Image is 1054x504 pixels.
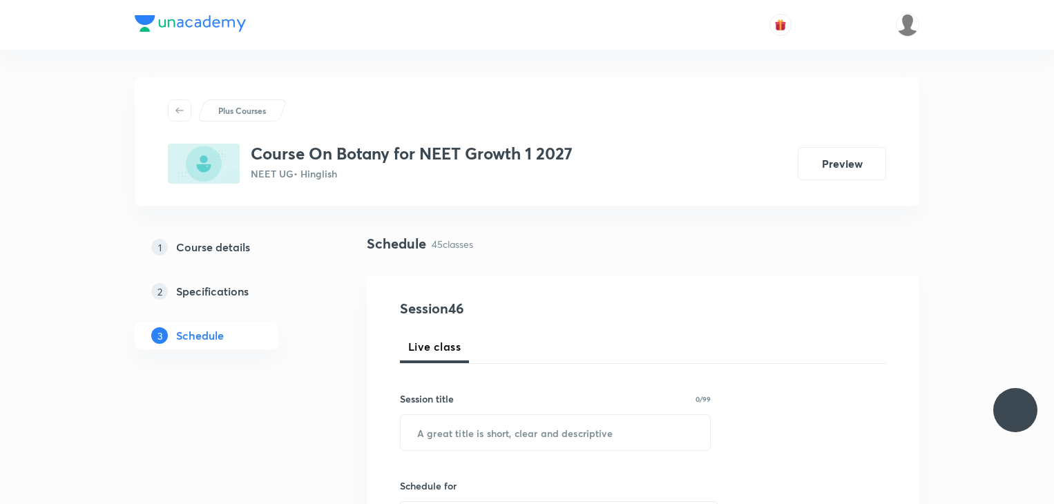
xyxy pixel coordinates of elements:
span: Live class [408,338,461,355]
p: 2 [151,283,168,300]
p: NEET UG • Hinglish [251,166,573,181]
a: 1Course details [135,233,323,261]
img: B0D99823-E029-43F9-A0B6-FFD82886178E_plus.png [168,144,240,184]
img: ttu [1007,402,1024,418]
button: avatar [769,14,792,36]
h5: Course details [176,239,250,255]
h3: Course On Botany for NEET Growth 1 2027 [251,144,573,164]
h4: Schedule [367,233,426,254]
h5: Schedule [176,327,224,344]
p: 45 classes [432,237,473,251]
h4: Session 46 [400,298,652,319]
p: Plus Courses [218,104,266,117]
p: 0/99 [696,396,711,403]
h6: Schedule for [400,478,711,493]
img: Company Logo [135,15,246,32]
button: Preview [798,147,886,180]
h5: Specifications [176,283,249,300]
img: avatar [774,19,787,31]
a: Company Logo [135,15,246,35]
a: 2Specifications [135,278,323,305]
p: 3 [151,327,168,344]
input: A great title is short, clear and descriptive [401,415,710,450]
p: 1 [151,239,168,255]
h6: Session title [400,391,454,406]
img: UNACADEMY [896,13,919,37]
